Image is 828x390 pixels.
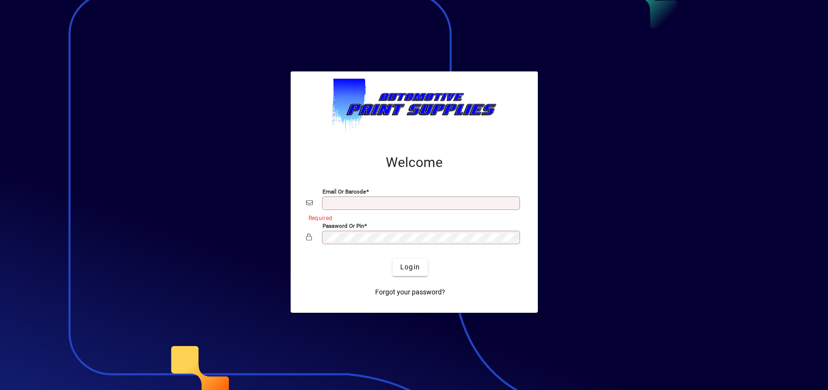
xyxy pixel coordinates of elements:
[375,287,445,297] span: Forgot your password?
[393,259,428,276] button: Login
[323,188,366,195] mat-label: Email or Barcode
[323,222,364,229] mat-label: Password or Pin
[309,212,515,223] mat-error: Required
[400,262,420,272] span: Login
[371,284,449,301] a: Forgot your password?
[306,154,522,171] h2: Welcome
